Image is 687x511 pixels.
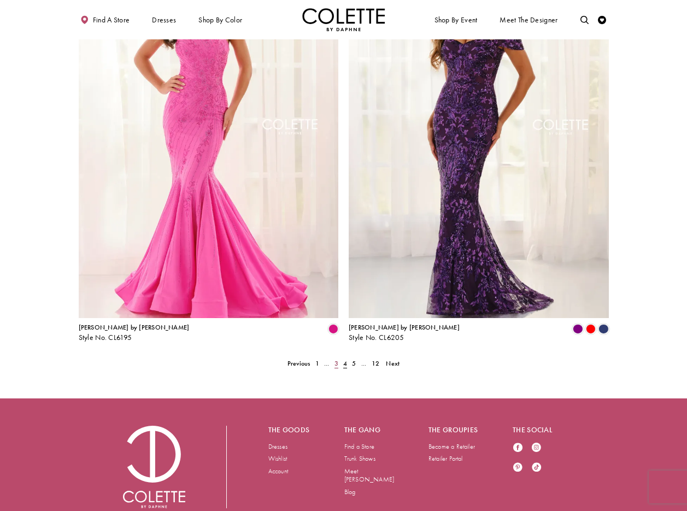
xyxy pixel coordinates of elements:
i: Navy Blue [598,324,608,334]
h5: The gang [344,426,396,434]
a: Meet the designer [498,8,560,31]
a: Visit our Pinterest - Opens in new tab [513,462,523,474]
span: Dresses [152,16,176,24]
span: ... [324,359,330,368]
ul: Follow us [508,438,553,478]
a: Visit Colette by Daphne Homepage [123,426,185,508]
span: 5 [352,359,356,368]
span: Shop by color [197,8,244,31]
a: Retailer Portal [428,454,463,463]
a: Blog [344,487,356,496]
a: Check Wishlist [596,8,609,31]
span: ... [361,359,367,368]
span: 12 [372,359,379,368]
span: Style No. CL6205 [349,333,404,342]
span: Meet the designer [500,16,557,24]
i: Red [586,324,596,334]
span: Dresses [150,8,178,31]
a: Find a Store [344,442,374,451]
a: Visit our TikTok - Opens in new tab [531,462,542,474]
span: 1 [315,359,319,368]
a: Trunk Shows [344,454,375,463]
span: Shop By Event [434,16,478,24]
a: ... [359,357,369,369]
a: Wishlist [268,454,287,463]
div: Colette by Daphne Style No. CL6195 [79,324,190,342]
a: Visit Home Page [302,8,385,31]
i: Fuchsia [328,324,338,334]
a: Become a Retailer [428,442,475,451]
h5: The social [513,426,564,434]
span: Find a store [93,16,130,24]
a: 3 [332,357,340,369]
h5: The groupies [428,426,480,434]
a: Account [268,467,288,475]
a: 1 [313,357,321,369]
span: Shop by color [198,16,242,24]
a: 12 [369,357,382,369]
a: Prev Page [285,357,313,369]
a: Dresses [268,442,287,451]
img: Colette by Daphne [302,8,385,31]
div: Colette by Daphne Style No. CL6205 [349,324,460,342]
span: Current page [341,357,350,369]
a: Next Page [384,357,402,369]
span: Style No. CL6195 [79,333,132,342]
img: Colette by Daphne [123,426,185,508]
a: Visit our Facebook - Opens in new tab [513,443,523,454]
i: Purple [573,324,583,334]
a: 5 [350,357,359,369]
a: ... [321,357,332,369]
a: Find a store [79,8,132,31]
span: Next [386,359,400,368]
a: Meet [PERSON_NAME] [344,467,394,484]
span: [PERSON_NAME] by [PERSON_NAME] [79,323,190,332]
span: 4 [343,359,347,368]
span: [PERSON_NAME] by [PERSON_NAME] [349,323,460,332]
h5: The goods [268,426,311,434]
span: Shop By Event [432,8,479,31]
span: 3 [334,359,338,368]
span: Previous [287,359,310,368]
a: Toggle search [578,8,591,31]
a: Visit our Instagram - Opens in new tab [531,443,542,454]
